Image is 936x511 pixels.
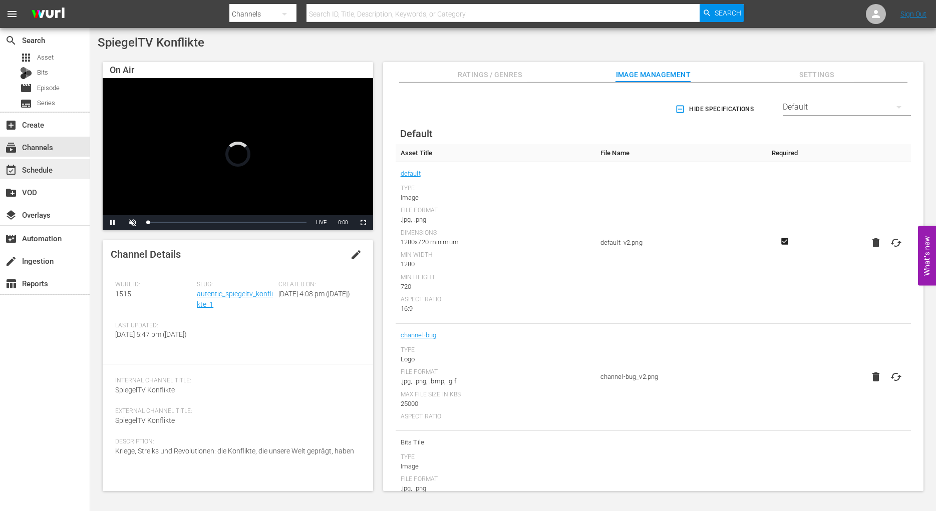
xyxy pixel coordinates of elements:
div: Type [401,346,590,354]
div: Image [401,193,590,203]
span: Channels [5,142,17,154]
span: Channel Details [111,248,181,260]
span: Description: [115,438,356,446]
button: Seek to live, currently behind live [311,215,332,230]
div: Type [401,185,590,193]
span: LIVE [316,220,327,225]
span: Series [20,98,32,110]
div: Dimensions [401,229,590,237]
th: File Name [595,144,764,162]
span: Bits Tile [401,436,590,449]
span: SpiegelTV Konflikte [115,416,175,424]
span: Kriege, Streiks und Revolutionen: die Konflikte, die unsere Welt geprägt, haben [115,447,354,455]
div: Aspect Ratio [401,413,590,421]
button: Hide Specifications [673,95,758,123]
div: Min Width [401,251,590,259]
div: Logo [401,354,590,364]
span: VOD [5,187,17,199]
span: Overlays [5,209,17,221]
td: channel-bug_v2.png [595,324,764,431]
div: File Format [401,475,590,483]
th: Required [764,144,806,162]
span: Default [400,128,433,140]
span: [DATE] 4:08 pm ([DATE]) [278,290,350,298]
a: channel-bug [401,329,437,342]
span: SpiegelTV Konflikte [98,36,204,50]
div: Default [783,93,911,121]
button: Pause [103,215,123,230]
div: 720 [401,282,590,292]
div: 1280 [401,259,590,269]
button: Search [700,4,744,22]
span: On Air [110,65,134,75]
a: autentic_spiegeltv_konflikte_1 [197,290,273,308]
div: Video Player [103,78,373,230]
div: Aspect Ratio [401,296,590,304]
span: Image Management [615,69,691,81]
span: Last Updated: [115,322,192,330]
div: Image [401,461,590,471]
span: Create [5,119,17,131]
button: edit [344,243,368,267]
span: External Channel Title: [115,407,356,415]
span: Series [37,98,55,108]
div: Type [401,453,590,461]
span: 1515 [115,290,131,298]
span: menu [6,8,18,20]
span: Ratings / Genres [452,69,527,81]
span: Asset [37,53,54,63]
th: Asset Title [396,144,595,162]
div: File Format [401,207,590,215]
div: .jpg, .png [401,483,590,493]
span: Schedule [5,164,17,176]
span: Ingestion [5,255,17,267]
button: Open Feedback Widget [918,226,936,285]
svg: Required [779,237,791,246]
div: .jpg, .png, .bmp, .gif [401,376,590,386]
span: Automation [5,233,17,245]
span: SpiegelTV Konflikte [115,386,175,394]
span: Episode [20,82,32,94]
span: Internal Channel Title: [115,377,356,385]
span: [DATE] 5:47 pm ([DATE]) [115,330,187,338]
div: 25000 [401,399,590,409]
div: 1280x720 minimum [401,237,590,247]
button: Unmute [123,215,143,230]
span: Created On: [278,281,355,289]
span: Bits [37,68,48,78]
div: Progress Bar [148,222,306,223]
span: Wurl ID: [115,281,192,289]
button: Fullscreen [353,215,373,230]
a: default [401,167,421,180]
span: Search [715,4,741,22]
a: Sign Out [900,10,926,18]
span: Hide Specifications [677,104,754,115]
span: Slug: [197,281,273,289]
div: Max File Size In Kbs [401,391,590,399]
div: 16:9 [401,304,590,314]
span: 0:00 [338,220,348,225]
div: Min Height [401,274,590,282]
span: - [337,220,338,225]
span: Reports [5,278,17,290]
div: .jpg, .png [401,215,590,225]
span: Settings [779,69,854,81]
span: Asset [20,52,32,64]
img: ans4CAIJ8jUAAAAAAAAAAAAAAAAAAAAAAAAgQb4GAAAAAAAAAAAAAAAAAAAAAAAAJMjXAAAAAAAAAAAAAAAAAAAAAAAAgAT5G... [24,3,72,26]
td: default_v2.png [595,162,764,324]
div: Bits [20,67,32,79]
span: Search [5,35,17,47]
span: edit [350,249,362,261]
span: Episode [37,83,60,93]
div: File Format [401,368,590,376]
